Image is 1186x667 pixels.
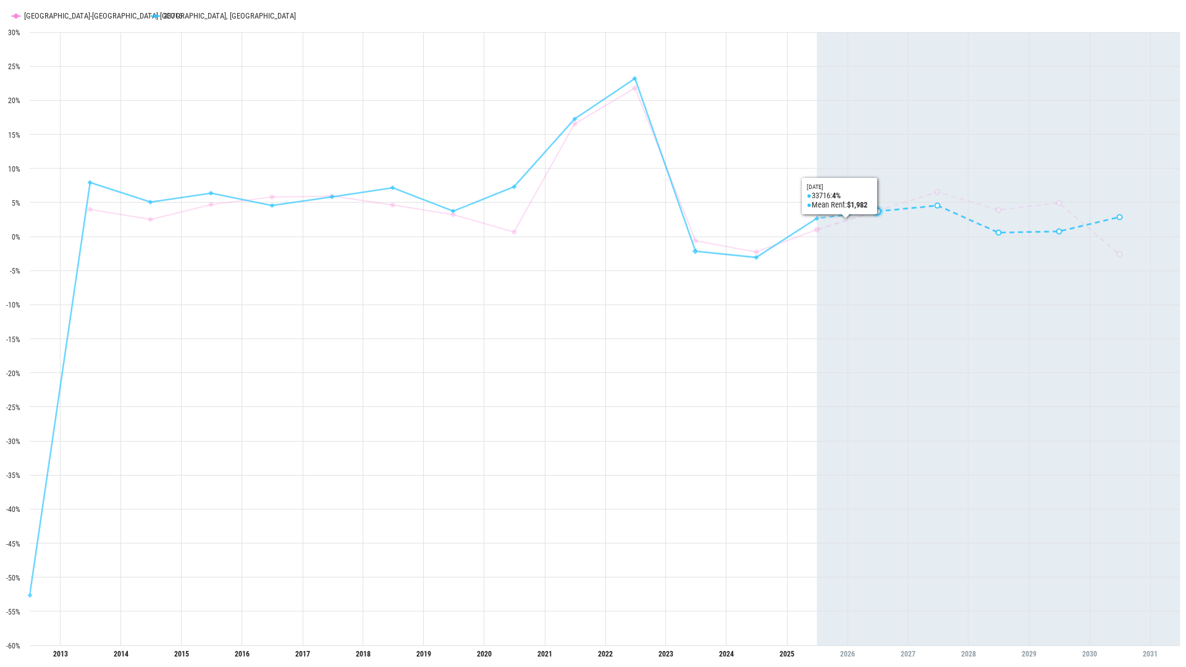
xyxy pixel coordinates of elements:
path: Wednesday, 28 Jun, 19:00, 5.82. 33716. [330,195,335,199]
tspan: 2020 [477,650,492,658]
path: Tuesday, 28 Jun, 19:00, 4.56. 33716. [269,203,274,208]
path: Friday, 28 Jun, 19:00, 7.93. 33716. [88,180,93,185]
text: -15% [6,335,20,344]
path: Sunday, 28 Jun, 19:00, 0.66. Tampa-St. Petersburg-Clearwater, FL. [512,230,517,235]
path: Thursday, 28 Jun, 19:00, 4.93. Tampa-St. Petersburg-Clearwater, FL. [1057,201,1062,206]
tspan: 2019 [416,650,431,658]
tspan: 2030 [1082,650,1097,658]
tspan: 2021 [537,650,552,658]
text: 5% [12,199,20,208]
text: 30% [8,28,20,37]
path: Saturday, 28 Jun, 19:00, 2.51. Tampa-St. Petersburg-Clearwater, FL. [148,217,153,222]
path: Thursday, 28 Jun, 19:00, -52.66. 33716. [28,593,33,598]
tspan: 2027 [901,650,915,658]
path: Friday, 28 Jun, 19:00, -2.59. Tampa-St. Petersburg-Clearwater, FL. [1117,252,1122,257]
text: -45% [6,540,20,548]
tspan: 2015 [174,650,189,658]
tspan: 2023 [658,650,673,658]
text: 25% [8,62,20,71]
text: -55% [6,608,20,616]
text: -20% [6,369,20,378]
tspan: 2029 [1022,650,1037,658]
g: 33716, line 4 of 4 with 5 data points. [872,203,1122,235]
button: Show 33716 [151,11,183,20]
path: Saturday, 28 Jun, 19:00, 2.66. 33716. [815,216,820,221]
path: Wednesday, 28 Jun, 19:00, -2.15. 33716. [692,248,698,254]
path: Wednesday, 28 Jun, 19:00, 0.58. 33716. [996,230,1001,235]
path: Thursday, 28 Jun, 19:00, 4.63. Tampa-St. Petersburg-Clearwater, FL. [390,203,395,208]
tspan: 2026 [840,650,855,658]
path: Friday, 28 Jun, 19:00, -3.07. 33716. [754,255,759,260]
text: -60% [6,642,20,650]
text: -25% [6,403,20,412]
text: 15% [8,131,20,140]
path: Sunday, 28 Jun, 19:00, 7.3. 33716. [512,184,517,189]
tspan: 2022 [598,650,613,658]
path: Tuesday, 28 Jun, 19:00, 5.8. Tampa-St. Petersburg-Clearwater, FL. [270,195,275,199]
path: Saturday, 28 Jun, 19:00, 1. Tampa-St. Petersburg-Clearwater, FL. [814,227,820,233]
path: Friday, 28 Jun, 19:00, 2.86. 33716. [1117,214,1122,219]
text: -50% [6,574,20,582]
text: 10% [8,165,20,174]
path: Tuesday, 28 Jun, 19:00, 23.2. 33716. [633,76,637,81]
path: Monday, 28 Jun, 19:00, 4.55. 33716. [935,203,940,208]
path: Wednesday, 28 Jun, 19:00, 3.9. Tampa-St. Petersburg-Clearwater, FL. [996,208,1001,212]
path: Friday, 28 Jun, 19:00, 3.73. 33716. [451,209,456,214]
text: -5% [10,267,20,275]
tspan: 2028 [961,650,976,658]
path: Monday, 28 Jun, 19:00, 17.25. 33716. [573,117,578,122]
text: 0% [12,233,20,241]
path: Thursday, 28 Jun, 19:00, 0.75. 33716. [1057,229,1062,234]
tspan: 2013 [53,650,68,658]
text: -10% [6,301,20,309]
tspan: 2024 [719,650,734,658]
tspan: 2031 [1143,650,1158,658]
tspan: 2025 [780,650,794,658]
path: Monday, 28 Jun, 19:00, 6.55. Tampa-St. Petersburg-Clearwater, FL. [935,190,940,195]
text: 20% [8,96,20,105]
tspan: 2014 [114,650,128,658]
path: Sunday, 28 Jun, 19:00, 6.36. 33716. [209,191,214,196]
text: -30% [6,437,20,446]
tspan: 2018 [356,650,371,658]
button: Show Tampa-St. Petersburg-Clearwater, FL [12,11,138,20]
path: Sunday, 28 Jun, 19:00, 4.69. Tampa-St. Petersburg-Clearwater, FL. [209,202,214,207]
path: Sunday, 28 Jun, 19:00, 3.69. 33716. [874,208,881,215]
tspan: 2017 [295,650,310,658]
text: -35% [6,471,20,480]
tspan: 2016 [235,650,250,658]
path: Saturday, 28 Jun, 19:00, 5.06. 33716. [148,199,153,204]
path: Thursday, 28 Jun, 19:00, 7.15. 33716. [390,185,395,190]
text: -40% [6,505,20,514]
